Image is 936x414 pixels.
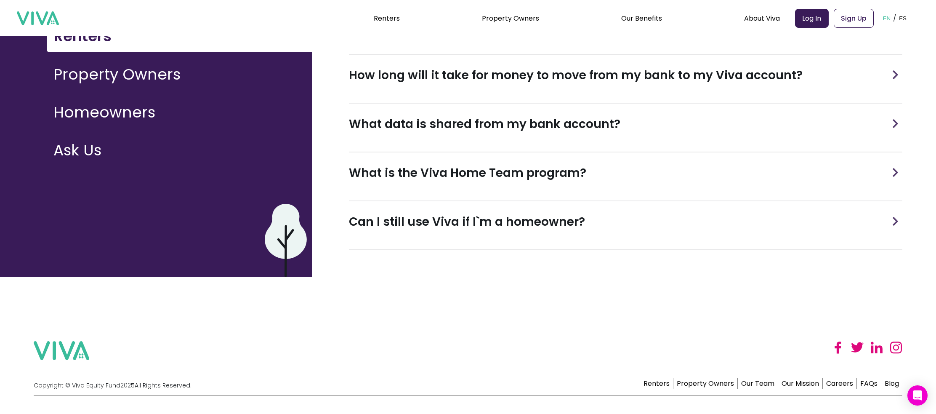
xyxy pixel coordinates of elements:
img: arrow for minimizing [889,168,901,177]
a: Homeowners [47,97,312,135]
button: Homeowners [47,97,312,128]
h3: What is the Viva Home Team program? [349,164,586,182]
img: arrow for minimizing [889,70,901,79]
a: Ask Us [47,135,312,173]
button: Property Owners [47,59,312,90]
h3: What data is shared from my bank account? [349,115,620,133]
button: Ask Us [47,135,312,166]
a: Renters [640,378,673,389]
a: Our Mission [778,378,823,389]
div: About Viva [744,8,780,29]
a: Renters [47,20,312,59]
h3: Can I still use Viva if I`m a homeowner? [349,213,585,231]
a: Renters [374,13,400,23]
a: Log In [795,9,829,28]
div: Can I still use Viva if I`m a homeowner?arrow for minimizing [349,201,902,243]
button: ES [896,5,909,31]
img: viva [17,11,59,26]
img: arrow for minimizing [889,217,901,226]
p: Copyright © Viva Equity Fund 2025 All Rights Reserved. [34,382,191,389]
a: Sign Up [834,9,874,28]
button: EN [880,5,893,31]
div: What is the Viva Home Team program?arrow for minimizing [349,152,902,194]
img: purple cloud [265,204,307,277]
p: / [893,12,896,24]
img: arrow for minimizing [889,119,901,128]
div: Open Intercom Messenger [907,385,928,406]
a: Blog [881,378,902,389]
h3: How long will it take for money to move from my bank to my Viva account? [349,67,803,84]
a: Property Owners [482,13,539,23]
img: linked in [870,341,883,354]
img: instagram [890,341,902,354]
a: Our Team [738,378,778,389]
div: How long will it take for money to move from my bank to my Viva account?arrow for minimizing [349,55,902,96]
div: Our Benefits [621,8,662,29]
a: Property Owners [47,59,312,97]
a: Careers [823,378,857,389]
div: What data is shared from my bank account?arrow for minimizing [349,104,902,145]
a: Property Owners [673,378,738,389]
a: FAQs [857,378,881,389]
img: twitter [851,341,864,354]
img: viva [34,341,89,360]
img: facebook [832,341,844,354]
